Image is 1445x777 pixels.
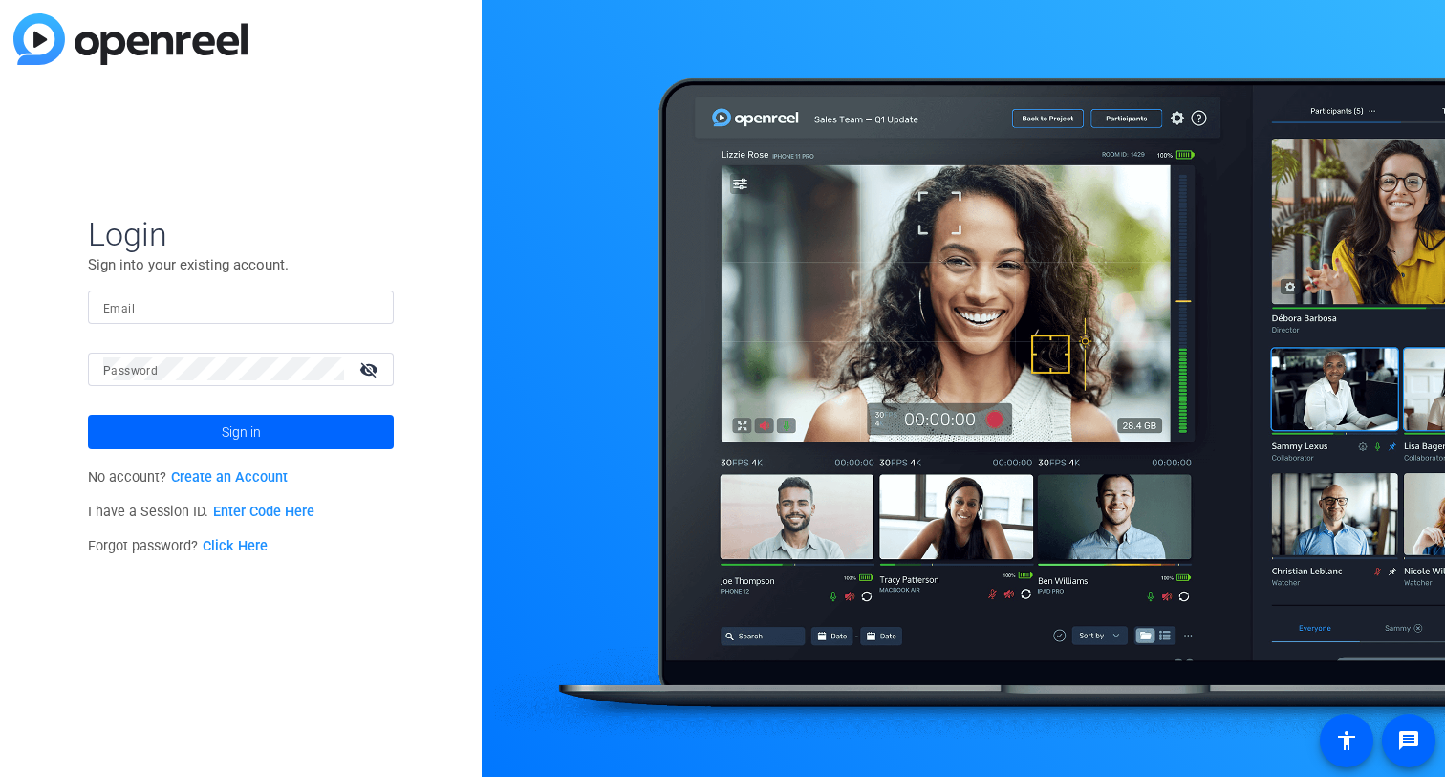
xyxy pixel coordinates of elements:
[88,504,314,520] span: I have a Session ID.
[171,469,288,486] a: Create an Account
[88,538,268,554] span: Forgot password?
[213,504,314,520] a: Enter Code Here
[103,295,378,318] input: Enter Email Address
[88,469,288,486] span: No account?
[88,415,394,449] button: Sign in
[103,302,135,315] mat-label: Email
[222,408,261,456] span: Sign in
[88,254,394,275] p: Sign into your existing account.
[348,356,394,383] mat-icon: visibility_off
[203,538,268,554] a: Click Here
[103,364,158,378] mat-label: Password
[1335,729,1358,752] mat-icon: accessibility
[1397,729,1420,752] mat-icon: message
[88,214,394,254] span: Login
[13,13,248,65] img: blue-gradient.svg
